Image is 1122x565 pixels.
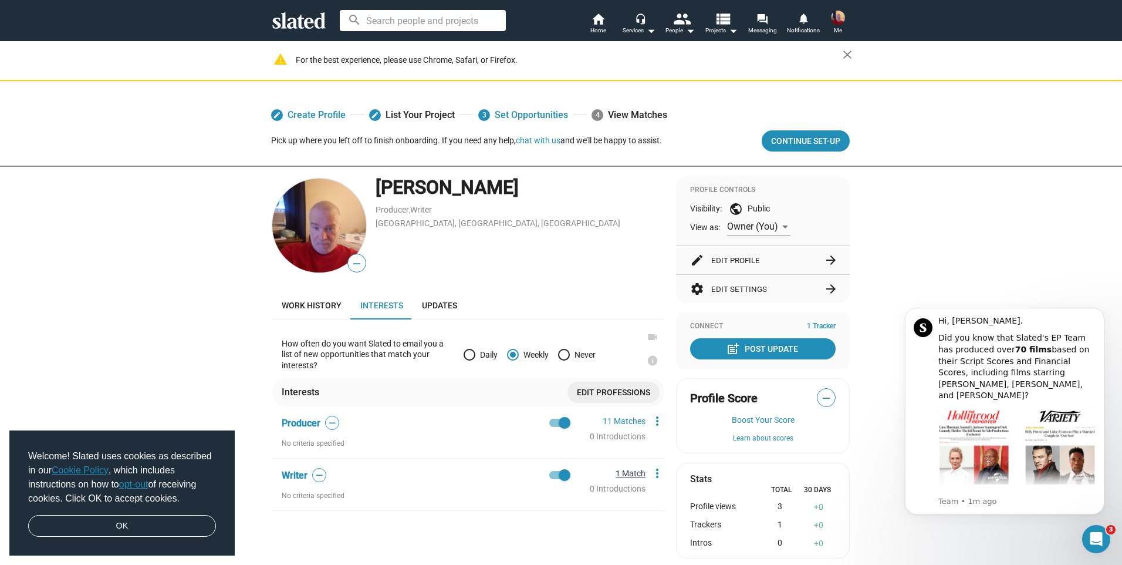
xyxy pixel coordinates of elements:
a: Notifications [783,12,824,38]
button: Edit Profile [690,246,836,274]
input: Search people and projects [340,10,506,31]
div: People [665,23,695,38]
div: Total [763,486,799,495]
img: Gary Baum Wilkes [831,11,845,25]
img: Gary Baum Wilkes [272,179,366,273]
span: Never [570,350,596,359]
div: Interests [282,386,324,398]
span: , [409,207,410,214]
span: + [814,539,819,548]
mat-icon: settings [690,282,704,296]
span: — [326,418,339,429]
mat-icon: videocam [647,331,658,343]
div: cookieconsent [9,431,235,556]
div: 0 [802,538,836,549]
a: Updates [413,291,467,320]
div: 30 Days [799,486,836,495]
mat-icon: close [840,48,854,62]
mat-icon: info [647,355,658,366]
a: 3Set Opportunities [478,105,568,126]
mat-card-title: Stats [690,473,712,485]
mat-icon: arrow_drop_down [683,23,697,38]
mat-icon: view_list [714,10,731,27]
span: Welcome! Slated uses cookies as described in our , which includes instructions on how to of recei... [28,449,216,506]
mat-icon: edit [371,111,379,119]
div: For the best experience, please use Chrome, Safari, or Firefox. [296,52,843,68]
span: Weekly [519,350,549,359]
div: Services [623,23,655,38]
div: View Matches [592,105,667,126]
p: How often do you want Slated to email you a list of new opportunities that match your interests? [282,338,454,371]
button: Open an edit user professions bottom sheet [567,382,660,403]
span: Profile Score [690,391,758,406]
a: Producer [376,205,409,214]
a: dismiss cookie message [28,515,216,537]
span: Daily [475,350,498,359]
div: 1 [757,520,802,531]
mat-icon: arrow_forward [824,282,838,296]
button: Edit Settings [690,275,836,303]
mat-icon: more_vert [650,414,664,428]
div: 3 [757,502,802,513]
div: Profile views [690,502,757,513]
span: 3 [1106,525,1116,534]
button: Post Update [690,338,836,359]
div: 0 Introductions [590,431,646,442]
mat-icon: headset_mic [635,13,646,23]
a: Messaging [742,12,783,38]
button: Learn about scores [690,434,836,443]
div: No criteria specified [282,492,570,501]
div: 0 [757,538,802,549]
mat-icon: more_vert [650,466,664,480]
span: Continue Set-up [771,130,840,152]
a: Interests [351,291,413,320]
mat-icon: arrow_drop_down [726,23,740,38]
mat-icon: edit [273,111,281,119]
span: Me [834,23,842,38]
mat-icon: edit [690,253,704,267]
button: Continue Set-up [762,130,850,152]
a: 1 Match [616,469,646,478]
a: Cookie Policy [52,465,109,475]
span: Owner (You) [727,221,778,232]
span: Interests [360,301,403,310]
a: Home [577,12,619,38]
mat-icon: forum [756,13,768,24]
a: opt-out [119,479,148,489]
span: Messaging [748,23,777,38]
button: Projects [701,12,742,38]
button: chat with us [516,136,560,145]
span: — [817,391,835,406]
button: Gary Baum WilkesMe [824,8,852,39]
span: + [814,520,819,530]
div: Connect [690,322,836,331]
div: Post Update [728,338,798,359]
span: Work history [282,301,342,310]
mat-icon: arrow_drop_down [644,23,658,38]
div: Pick up where you left off to finish onboarding. If you need any help, and we’ll be happy to assist. [271,135,662,146]
div: [PERSON_NAME] [376,175,664,200]
button: Boost Your Score [690,415,836,425]
div: Trackers [690,520,757,531]
a: Learn more [641,355,664,378]
span: Updates [422,301,457,310]
iframe: Intercom notifications message [887,293,1122,559]
div: Visibility: Public [690,202,836,216]
span: Notifications [787,23,820,38]
a: List Your Project [369,105,455,126]
mat-icon: public [729,202,743,216]
button: People [660,12,701,38]
mat-icon: warning [273,52,288,66]
mat-icon: home [591,12,605,26]
span: — [348,256,366,271]
span: Home [590,23,606,38]
div: No criteria specified [282,439,570,449]
span: Writer [282,470,307,481]
a: Create Profile [271,105,346,126]
mat-icon: notifications [797,12,809,23]
span: View as: [690,222,720,233]
div: 0 Introductions [590,483,646,495]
